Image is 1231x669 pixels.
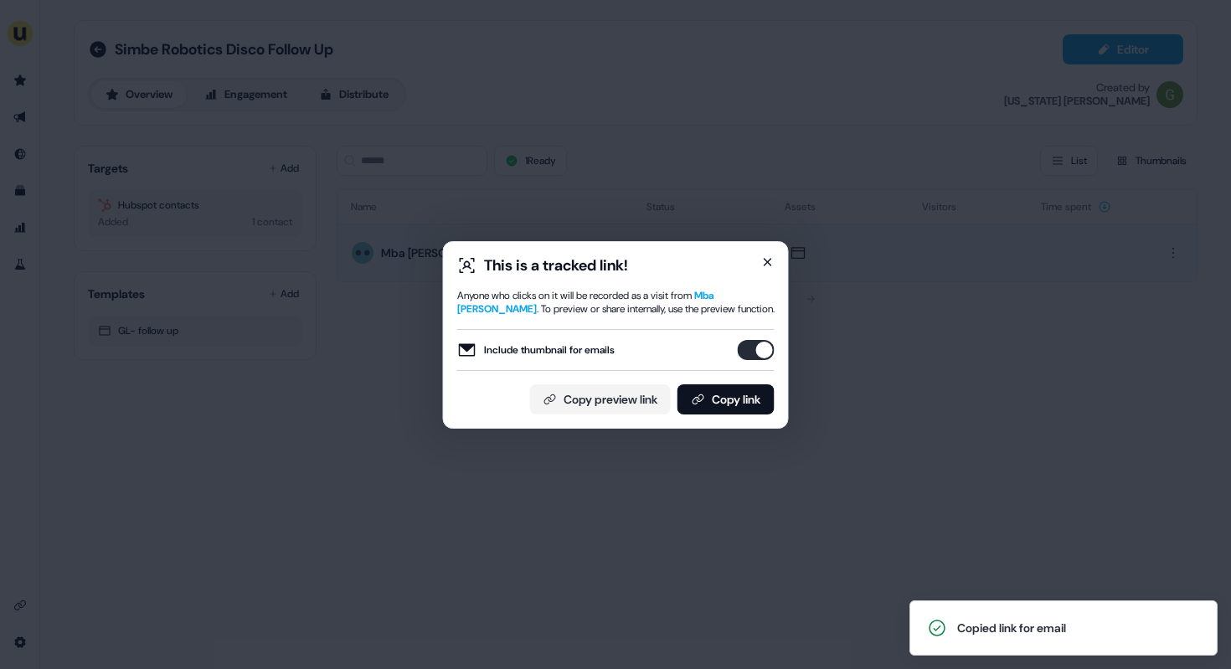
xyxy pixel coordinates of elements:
[957,620,1066,636] div: Copied link for email
[457,289,714,316] span: Mba [PERSON_NAME]
[484,255,628,275] div: This is a tracked link!
[457,340,615,360] label: Include thumbnail for emails
[530,384,671,414] button: Copy preview link
[677,384,775,414] button: Copy link
[457,289,775,316] div: Anyone who clicks on it will be recorded as a visit from . To preview or share internally, use th...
